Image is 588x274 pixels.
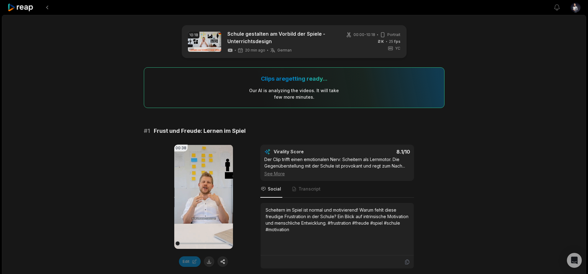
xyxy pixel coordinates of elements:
[227,30,335,45] a: Schule gestalten am Vorbild der Spiele - Unterrichtsdesign
[268,186,281,192] span: Social
[395,46,400,51] span: YC
[261,75,327,82] div: Clips are getting ready...
[249,87,339,100] div: Our AI is analyzing the video s . It will take few more minutes.
[389,39,400,44] span: 25
[154,127,246,135] span: Frust und Freude: Lernen im Spiel
[245,48,265,53] span: 20 min ago
[343,149,410,155] div: 8.1 /10
[394,39,400,44] span: fps
[264,170,410,177] div: See More
[179,256,201,267] button: Edit
[277,48,292,53] span: German
[260,181,414,198] nav: Tabs
[274,149,340,155] div: Virality Score
[387,32,400,38] span: Portrait
[567,253,582,268] div: Open Intercom Messenger
[299,186,321,192] span: Transcript
[266,207,409,233] div: Scheitern im Spiel ist normal und motivierend! Warum fehlt diese freudige Frustration in der Schu...
[264,156,410,177] div: Der Clip trifft einen emotionalen Nerv: Scheitern als Lernmotor. Die Gegenüberstellung mit der Sc...
[174,145,233,249] video: Your browser does not support mp4 format.
[144,127,150,135] span: # 1
[353,32,375,38] span: 00:00 - 10:18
